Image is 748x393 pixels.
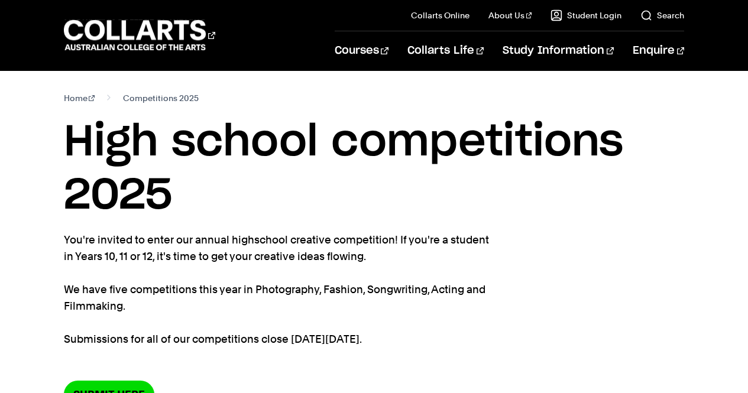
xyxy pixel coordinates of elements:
[551,9,621,21] a: Student Login
[64,232,496,347] p: You're invited to enter our annual highschool creative competition! If you're a student in Years ...
[335,31,388,70] a: Courses
[64,18,215,52] div: Go to homepage
[503,31,614,70] a: Study Information
[64,116,685,222] h1: High school competitions 2025
[407,31,484,70] a: Collarts Life
[411,9,469,21] a: Collarts Online
[640,9,684,21] a: Search
[488,9,532,21] a: About Us
[633,31,684,70] a: Enquire
[123,90,199,106] span: Competitions 2025
[64,90,95,106] a: Home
